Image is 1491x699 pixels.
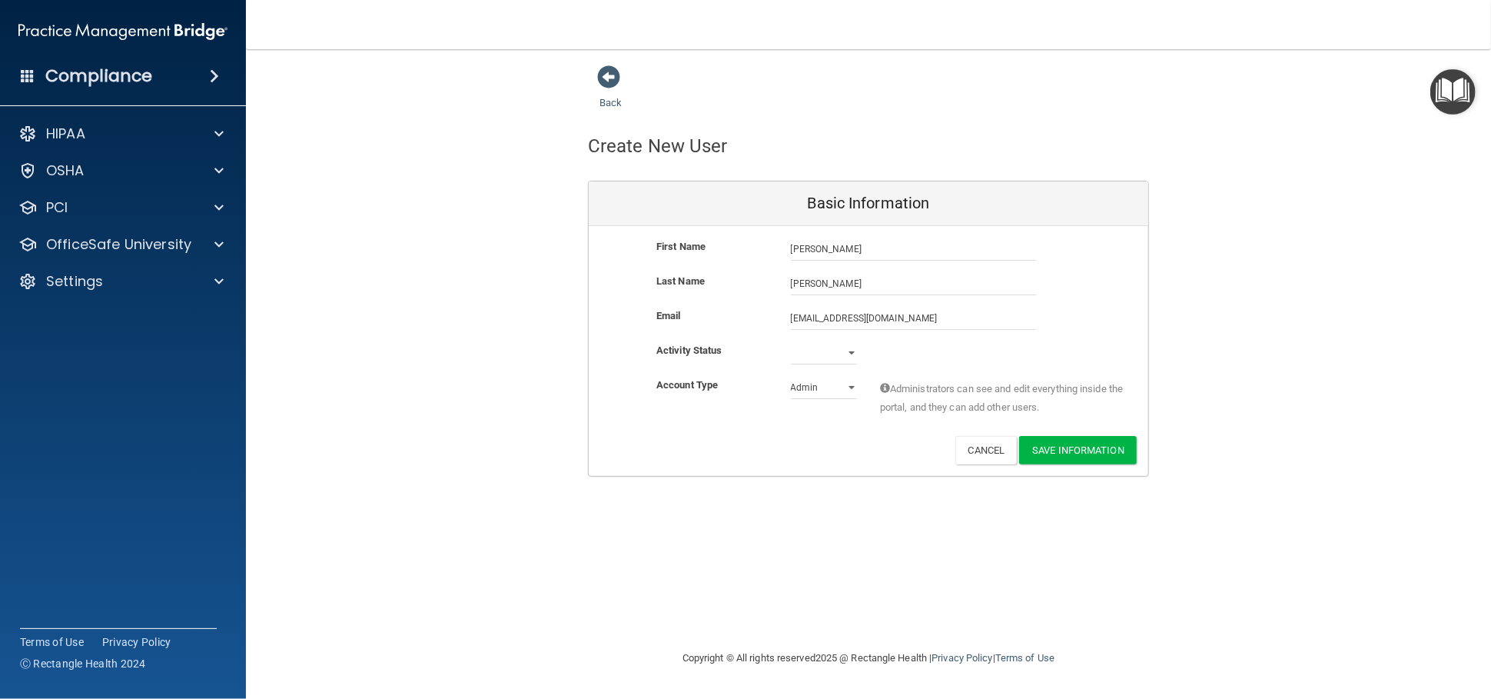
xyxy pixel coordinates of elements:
[18,161,224,180] a: OSHA
[18,125,224,143] a: HIPAA
[588,136,728,156] h4: Create New User
[102,634,171,650] a: Privacy Policy
[46,125,85,143] p: HIPAA
[20,656,146,671] span: Ⓒ Rectangle Health 2024
[599,78,622,108] a: Back
[1430,69,1476,115] button: Open Resource Center
[18,272,224,291] a: Settings
[955,436,1018,464] button: Cancel
[18,235,224,254] a: OfficeSafe University
[931,652,992,664] a: Privacy Policy
[995,652,1054,664] a: Terms of Use
[46,161,85,180] p: OSHA
[588,634,1149,683] div: Copyright © All rights reserved 2025 @ Rectangle Health | |
[656,379,718,391] b: Account Type
[656,345,722,356] b: Activity Status
[1019,436,1137,464] button: Save Information
[656,275,705,287] b: Last Name
[656,310,681,321] b: Email
[46,272,103,291] p: Settings
[46,198,68,217] p: PCI
[656,241,706,252] b: First Name
[20,634,84,650] a: Terms of Use
[589,181,1148,226] div: Basic Information
[880,380,1125,417] span: Administrators can see and edit everything inside the portal, and they can add other users.
[46,235,191,254] p: OfficeSafe University
[45,65,152,87] h4: Compliance
[18,198,224,217] a: PCI
[18,16,227,47] img: PMB logo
